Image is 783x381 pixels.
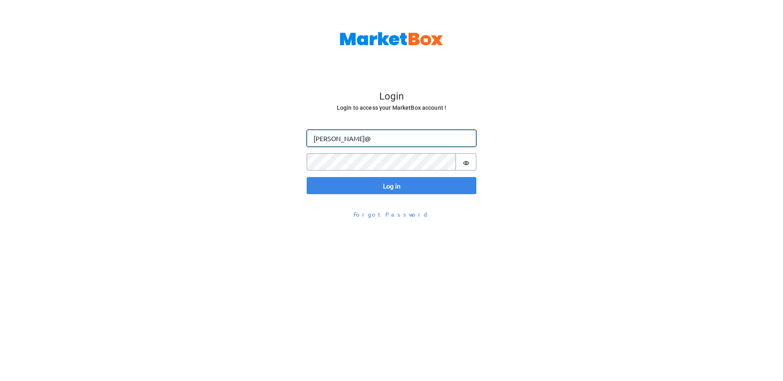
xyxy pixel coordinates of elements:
input: Enter your email [307,130,476,147]
img: MarketBox logo [340,32,443,45]
h4: Login [307,91,476,103]
h6: Login to access your MarketBox account ! [307,103,476,113]
button: Forgot Password [348,207,435,222]
button: Log in [307,177,476,194]
button: Show password [456,153,476,171]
